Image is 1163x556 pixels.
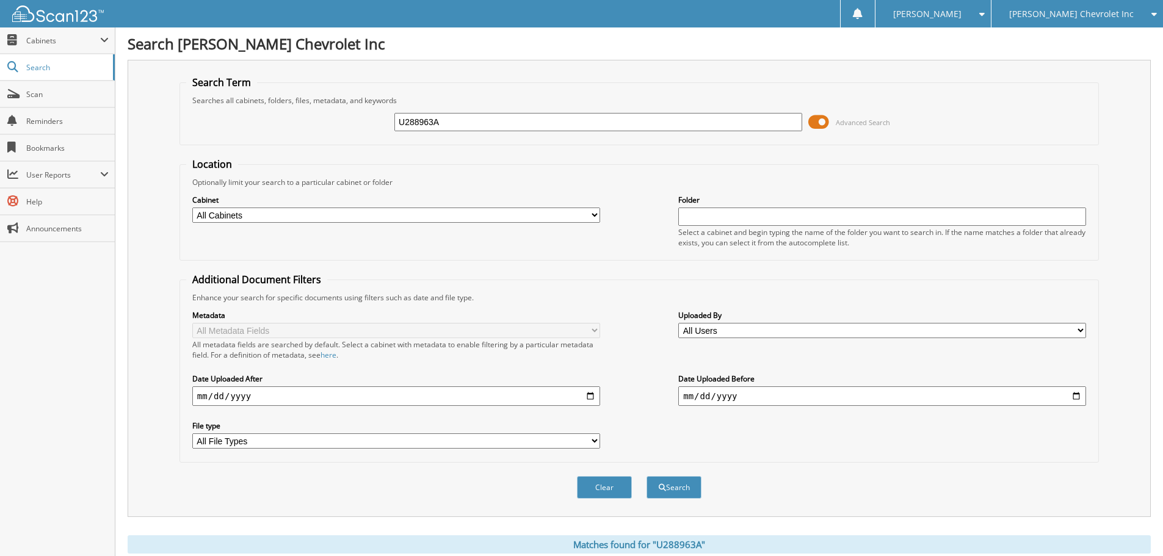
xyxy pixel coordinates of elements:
button: Search [647,476,701,499]
input: start [192,386,600,406]
span: Advanced Search [836,118,890,127]
span: Search [26,62,107,73]
div: Matches found for "U288963A" [128,535,1151,554]
label: Date Uploaded Before [678,374,1086,384]
label: File type [192,421,600,431]
div: Select a cabinet and begin typing the name of the folder you want to search in. If the name match... [678,227,1086,248]
div: Searches all cabinets, folders, files, metadata, and keywords [186,95,1092,106]
label: Uploaded By [678,310,1086,320]
label: Date Uploaded After [192,374,600,384]
div: Enhance your search for specific documents using filters such as date and file type. [186,292,1092,303]
span: Bookmarks [26,143,109,153]
div: All metadata fields are searched by default. Select a cabinet with metadata to enable filtering b... [192,339,600,360]
span: Cabinets [26,35,100,46]
legend: Search Term [186,76,257,89]
span: Help [26,197,109,207]
span: Reminders [26,116,109,126]
button: Clear [577,476,632,499]
h1: Search [PERSON_NAME] Chevrolet Inc [128,34,1151,54]
img: scan123-logo-white.svg [12,5,104,22]
label: Metadata [192,310,600,320]
span: [PERSON_NAME] [893,10,962,18]
label: Cabinet [192,195,600,205]
span: Announcements [26,223,109,234]
div: Optionally limit your search to a particular cabinet or folder [186,177,1092,187]
span: User Reports [26,170,100,180]
a: here [321,350,336,360]
span: Scan [26,89,109,99]
legend: Location [186,157,238,171]
span: [PERSON_NAME] Chevrolet Inc [1009,10,1134,18]
input: end [678,386,1086,406]
legend: Additional Document Filters [186,273,327,286]
label: Folder [678,195,1086,205]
